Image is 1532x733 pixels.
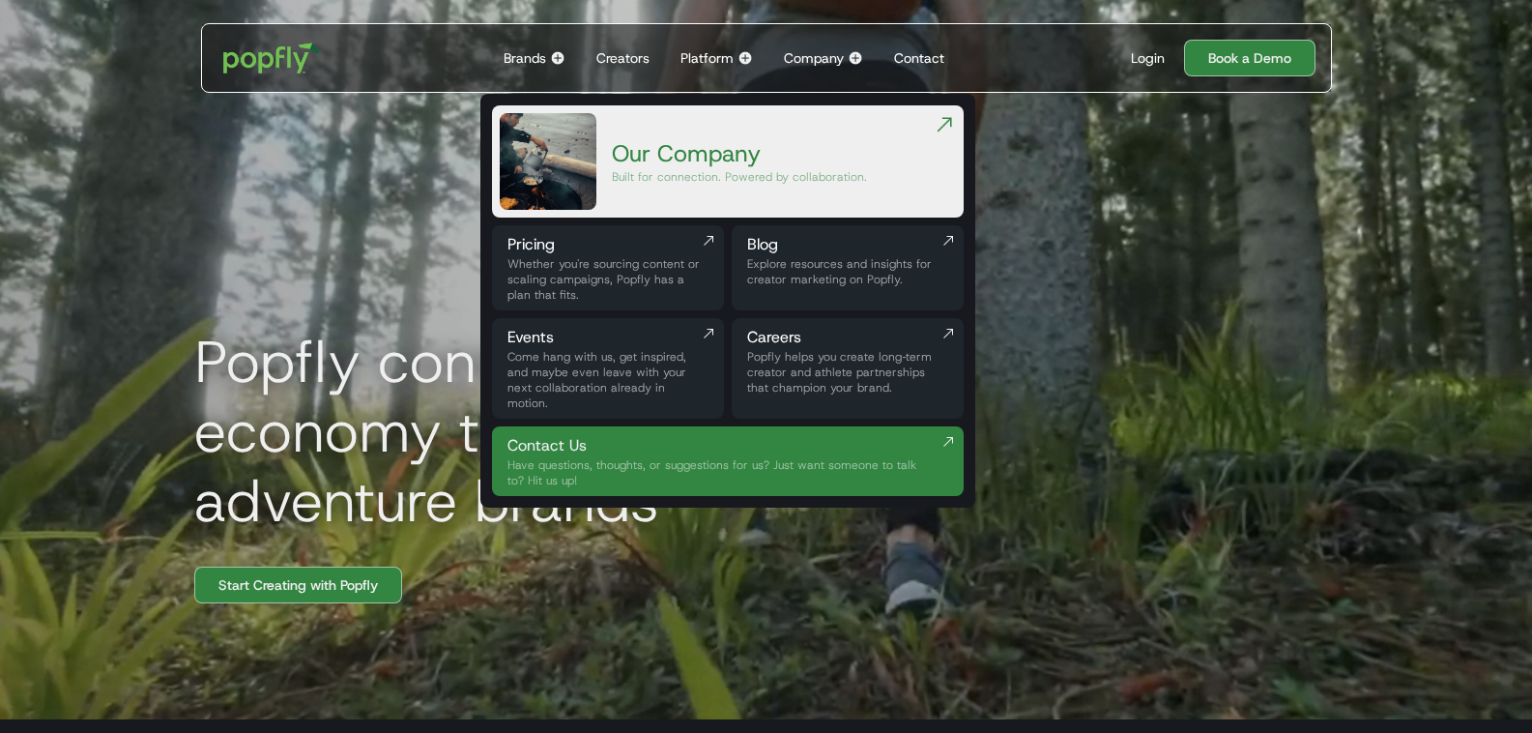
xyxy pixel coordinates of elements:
a: Creators [589,24,657,92]
a: Start Creating with Popfly [194,567,402,603]
div: Login [1131,48,1165,68]
a: home [210,29,334,87]
a: EventsCome hang with us, get inspired, and maybe even leave with your next collaboration already ... [492,318,724,419]
div: Creators [596,48,650,68]
div: Have questions, thoughts, or suggestions for us? Just want someone to talk to? Hit us up! [507,457,933,488]
h1: Popfly connects the creator economy to outdoor + adventure brands [179,327,1049,536]
div: Whether you're sourcing content or scaling campaigns, Popfly has a plan that fits. [507,256,708,303]
a: Book a Demo [1184,40,1315,76]
div: Careers [747,326,948,349]
div: Popfly helps you create long‑term creator and athlete partnerships that champion your brand. [747,349,948,396]
div: Come hang with us, get inspired, and maybe even leave with your next collaboration already in mot... [507,349,708,411]
a: Contact [886,24,952,92]
a: PricingWhether you're sourcing content or scaling campaigns, Popfly has a plan that fits. [492,225,724,310]
a: CareersPopfly helps you create long‑term creator and athlete partnerships that champion your brand. [732,318,964,419]
div: Our Company [612,138,867,169]
a: Login [1123,48,1172,68]
div: Platform [680,48,734,68]
div: Events [507,326,708,349]
a: Contact UsHave questions, thoughts, or suggestions for us? Just want someone to talk to? Hit us up! [492,426,964,496]
div: Built for connection. Powered by collaboration. [612,169,867,185]
div: Contact [894,48,944,68]
div: Blog [747,233,948,256]
div: Contact Us [507,434,933,457]
div: Pricing [507,233,708,256]
div: Brands [504,48,546,68]
a: Our CompanyBuilt for connection. Powered by collaboration. [492,105,964,218]
div: Explore resources and insights for creator marketing on Popfly. [747,256,948,287]
a: BlogExplore resources and insights for creator marketing on Popfly. [732,225,964,310]
div: Company [784,48,844,68]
